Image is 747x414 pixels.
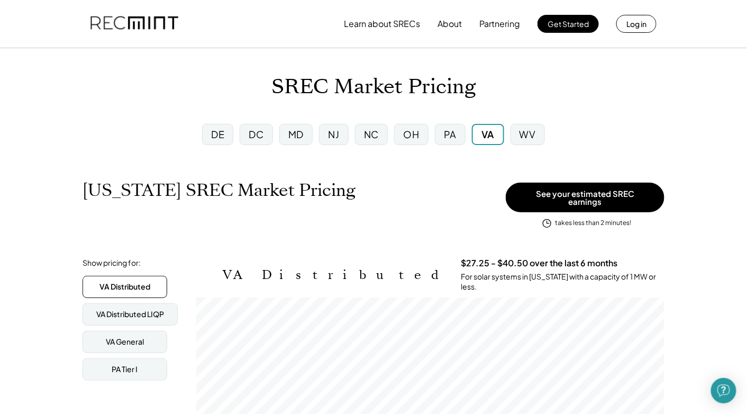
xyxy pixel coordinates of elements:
div: VA General [106,337,144,347]
h3: $27.25 - $40.50 over the last 6 months [461,258,617,269]
button: Partnering [479,13,520,34]
div: MD [288,128,304,141]
div: DE [211,128,224,141]
button: See your estimated SREC earnings [506,183,664,212]
div: For solar systems in [US_STATE] with a capacity of 1 MW or less. [461,272,664,292]
div: PA Tier I [112,364,138,375]
div: VA [481,128,494,141]
button: Log in [616,15,657,33]
div: takes less than 2 minutes! [555,219,631,228]
div: OH [403,128,419,141]
div: Show pricing for: [83,258,141,268]
button: Get Started [538,15,599,33]
div: DC [249,128,264,141]
div: WV [520,128,536,141]
h2: VA Distributed [223,267,445,283]
h1: SREC Market Pricing [271,75,476,100]
div: NC [364,128,379,141]
div: NJ [329,128,340,141]
button: About [438,13,462,34]
div: Open Intercom Messenger [711,378,736,403]
img: recmint-logotype%403x.png [90,6,178,42]
h1: [US_STATE] SREC Market Pricing [83,180,356,201]
div: VA Distributed [99,282,150,292]
div: PA [444,128,457,141]
div: VA Distributed LIQP [96,309,164,320]
button: Learn about SRECs [344,13,420,34]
